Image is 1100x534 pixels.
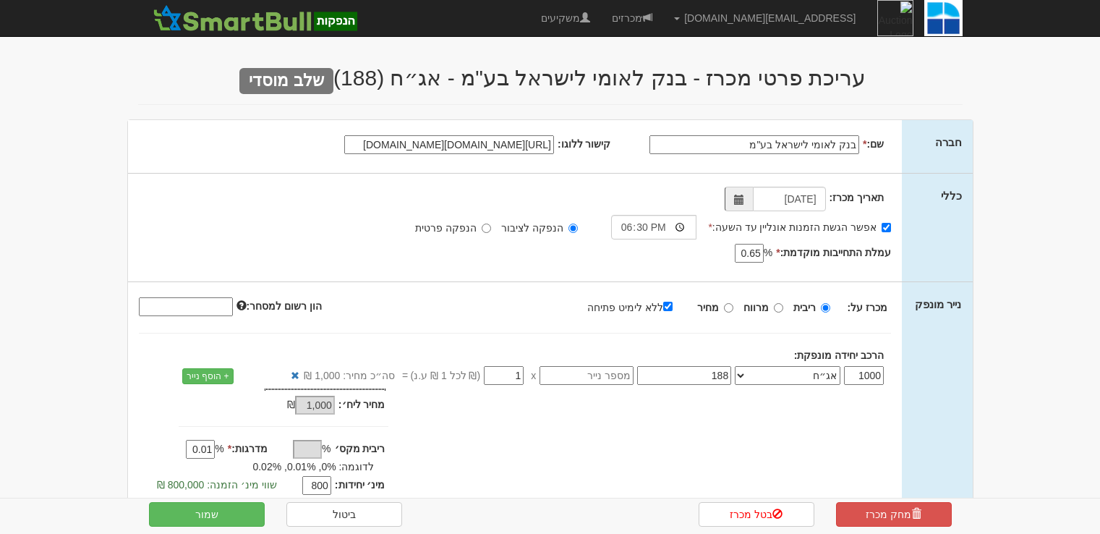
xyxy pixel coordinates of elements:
input: כמות [844,366,884,385]
span: % [764,245,772,260]
label: ריבית מקס׳ [335,441,385,456]
label: עמלת התחייבות מוקדמת: [776,245,891,260]
label: הנפקה לציבור [501,221,578,235]
a: מחק מכרז [836,502,952,527]
label: מדרגות: [228,441,268,456]
label: הון רשום למסחר: [236,299,322,313]
label: תאריך מכרז: [830,190,884,205]
a: ביטול [286,502,402,527]
input: הנפקה פרטית [482,224,491,233]
input: הנפקה לציבור [568,224,578,233]
label: מחיר ליח׳: [338,397,385,412]
img: SmartBull Logo [149,4,362,33]
input: ללא לימיט פתיחה [663,302,673,311]
input: מרווח [774,303,783,313]
label: כללי [941,188,962,203]
strong: מחיר [697,302,719,313]
label: הנפקה פרטית [415,221,491,235]
span: % [215,441,223,456]
span: = [402,368,408,383]
span: (₪ לכל 1 ₪ ע.נ) [408,368,480,383]
strong: מרווח [743,302,769,313]
label: נייר מונפק [915,297,961,312]
label: שם: [863,137,884,151]
a: + הוסף נייר [182,368,234,384]
input: שם הסדרה * [637,366,731,385]
input: ריבית [821,303,830,313]
span: שלב מוסדי [239,68,333,94]
span: x [531,368,536,383]
input: מספר נייר [540,366,634,385]
span: שווי מינ׳ הזמנה: 800,000 ₪ [157,479,277,491]
span: סה״כ מחיר: 1,000 ₪ [304,368,395,383]
input: מחיר * [484,366,524,385]
label: מינ׳ יחידות: [335,478,385,492]
strong: הרכב יחידה מונפקת: [794,349,884,361]
input: אפשר הגשת הזמנות אונליין עד השעה:* [882,223,891,232]
span: לדוגמה: 0%, 0.01%, 0.02% [252,461,374,472]
span: % [322,441,331,456]
input: מחיר [724,303,733,313]
label: חברה [935,135,962,150]
h2: עריכת פרטי מכרז - בנק לאומי לישראל בע"מ - אג״ח (188) [138,66,963,90]
label: קישור ללוגו: [558,137,611,151]
strong: מכרז על: [848,302,888,313]
label: ללא לימיט פתיחה [587,299,687,315]
button: שמור [149,502,265,527]
a: בטל מכרז [699,502,814,527]
div: ₪ [226,397,338,415]
strong: ריבית [793,302,816,313]
label: אפשר הגשת הזמנות אונליין עד השעה: [708,220,891,234]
